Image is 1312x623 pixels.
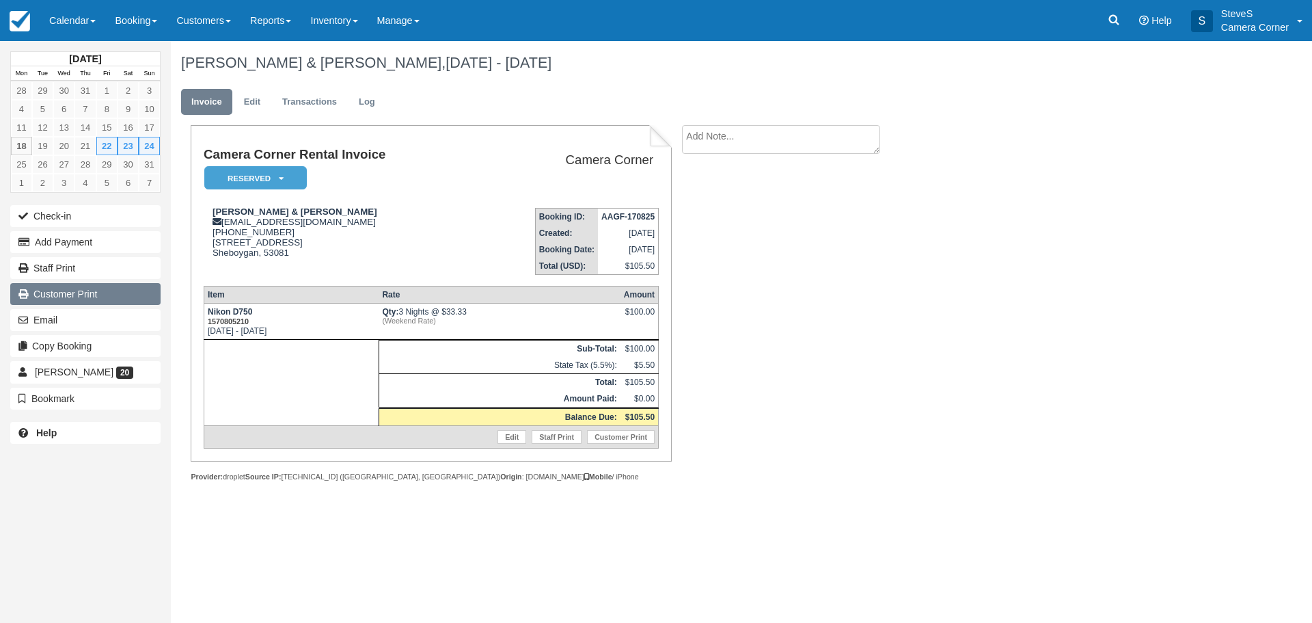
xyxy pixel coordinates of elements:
[620,357,659,374] td: $5.50
[118,66,139,81] th: Sat
[584,473,612,481] strong: Mobile
[11,118,32,137] a: 11
[96,81,118,100] a: 1
[620,287,659,304] th: Amount
[208,307,252,326] strong: Nikon D750
[379,357,620,374] td: State Tax (5.5%):
[497,430,526,444] a: Edit
[53,66,74,81] th: Wed
[535,225,598,241] th: Created:
[234,89,271,116] a: Edit
[1221,7,1289,21] p: SteveS
[139,174,160,192] a: 7
[535,241,598,258] th: Booking Date:
[10,309,161,331] button: Email
[118,137,139,155] a: 23
[10,231,161,253] button: Add Payment
[11,100,32,118] a: 4
[10,205,161,227] button: Check-in
[96,137,118,155] a: 22
[53,174,74,192] a: 3
[181,89,232,116] a: Invoice
[379,304,620,340] td: 3 Nights @ $33.33
[116,367,133,379] span: 20
[10,257,161,279] a: Staff Print
[118,155,139,174] a: 30
[213,207,377,217] strong: [PERSON_NAME] & [PERSON_NAME]
[10,11,30,31] img: checkfront-main-nav-mini-logo.png
[620,374,659,391] td: $105.50
[139,137,160,155] a: 24
[191,473,223,481] strong: Provider:
[32,118,53,137] a: 12
[53,81,74,100] a: 30
[500,473,521,481] strong: Origin
[620,390,659,408] td: $0.00
[96,174,118,192] a: 5
[32,174,53,192] a: 2
[379,390,620,408] th: Amount Paid:
[625,412,655,422] strong: $105.50
[204,166,307,190] em: Reserved
[118,81,139,100] a: 2
[53,118,74,137] a: 13
[535,209,598,226] th: Booking ID:
[379,287,620,304] th: Rate
[74,100,96,118] a: 7
[69,53,101,64] strong: [DATE]
[1151,15,1172,26] span: Help
[204,165,302,191] a: Reserved
[1221,21,1289,34] p: Camera Corner
[139,100,160,118] a: 10
[11,155,32,174] a: 25
[272,89,347,116] a: Transactions
[382,317,616,325] em: (Weekend Rate)
[118,174,139,192] a: 6
[11,137,32,155] a: 18
[191,472,671,482] div: droplet [TECHNICAL_ID] ([GEOGRAPHIC_DATA], [GEOGRAPHIC_DATA]) : [DOMAIN_NAME] / iPhone
[11,66,32,81] th: Mon
[35,367,113,377] span: [PERSON_NAME]
[118,100,139,118] a: 9
[11,81,32,100] a: 28
[53,100,74,118] a: 6
[598,225,659,241] td: [DATE]
[204,304,379,340] td: [DATE] - [DATE]
[10,335,161,357] button: Copy Booking
[624,307,655,328] div: $100.00
[446,54,551,71] span: [DATE] - [DATE]
[32,155,53,174] a: 26
[36,427,57,438] b: Help
[10,388,161,410] button: Bookmark
[74,118,96,137] a: 14
[379,374,620,391] th: Total:
[10,361,161,383] a: [PERSON_NAME] 20
[11,174,32,192] a: 1
[139,81,160,100] a: 3
[348,89,385,116] a: Log
[598,241,659,258] td: [DATE]
[535,258,598,275] th: Total (USD):
[532,430,582,444] a: Staff Print
[32,81,53,100] a: 29
[96,100,118,118] a: 8
[204,207,474,275] div: [EMAIL_ADDRESS][DOMAIN_NAME] [PHONE_NUMBER] [STREET_ADDRESS] Sheboygan, 53081
[118,118,139,137] a: 16
[204,148,474,162] h1: Camera Corner Rental Invoice
[620,341,659,358] td: $100.00
[74,174,96,192] a: 4
[245,473,282,481] strong: Source IP:
[53,155,74,174] a: 27
[96,155,118,174] a: 29
[208,317,249,326] small: 1570805210
[32,66,53,81] th: Tue
[379,408,620,426] th: Balance Due:
[139,118,160,137] a: 17
[379,341,620,358] th: Sub-Total:
[53,137,74,155] a: 20
[74,66,96,81] th: Thu
[1191,10,1213,32] div: S
[139,66,160,81] th: Sun
[96,66,118,81] th: Fri
[480,153,653,168] h2: Camera Corner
